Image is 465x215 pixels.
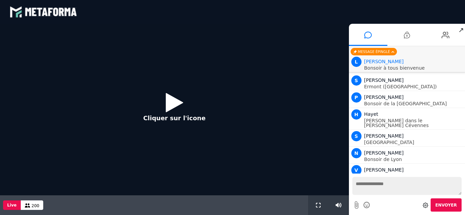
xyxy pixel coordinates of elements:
[457,24,465,36] span: ↗
[364,167,404,173] span: [PERSON_NAME]
[364,157,464,162] p: Bonsoir de Lyon
[351,75,362,86] span: S
[364,66,464,70] p: Bonsoir à tous bienvenue
[351,165,362,175] span: V
[364,101,464,106] p: Bonsoir de la [GEOGRAPHIC_DATA]
[364,94,404,100] span: [PERSON_NAME]
[351,131,362,141] span: S
[32,203,39,208] span: 200
[3,200,21,210] button: Live
[364,84,464,89] p: Ermont ([GEOGRAPHIC_DATA])
[431,198,462,212] button: Envoyer
[351,57,362,67] span: L
[143,113,206,123] p: Cliquer sur l'icone
[364,111,379,117] span: Hayet
[364,118,464,128] p: [PERSON_NAME] dans le [PERSON_NAME] Cévennes
[364,140,464,145] p: [GEOGRAPHIC_DATA]
[364,133,404,139] span: [PERSON_NAME]
[364,59,404,64] span: Animateur
[137,88,212,131] button: Cliquer sur l'icone
[351,92,362,103] span: P
[364,77,404,83] span: [PERSON_NAME]
[351,148,362,158] span: N
[364,150,404,156] span: [PERSON_NAME]
[435,203,457,208] span: Envoyer
[351,48,397,55] div: Message épinglé
[351,109,362,120] span: H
